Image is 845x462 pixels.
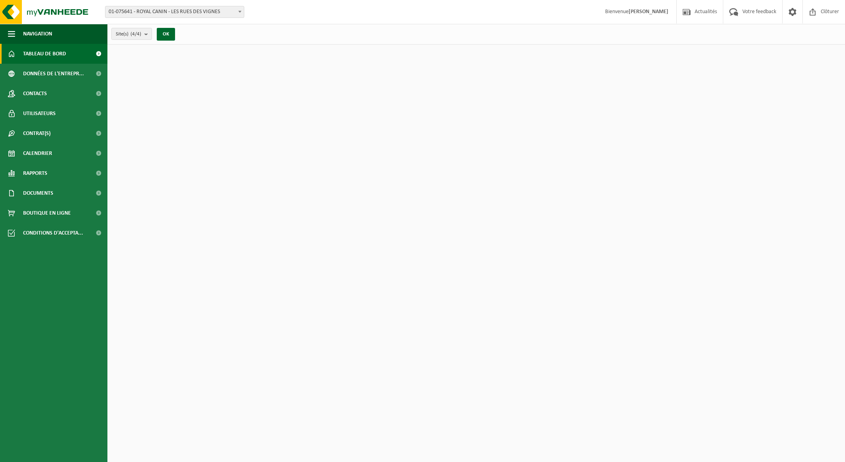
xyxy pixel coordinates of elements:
[130,31,141,37] count: (4/4)
[116,28,141,40] span: Site(s)
[23,123,51,143] span: Contrat(s)
[23,183,53,203] span: Documents
[23,84,47,104] span: Contacts
[23,44,66,64] span: Tableau de bord
[23,223,83,243] span: Conditions d'accepta...
[23,64,84,84] span: Données de l'entrepr...
[23,163,47,183] span: Rapports
[157,28,175,41] button: OK
[23,143,52,163] span: Calendrier
[23,24,52,44] span: Navigation
[111,28,152,40] button: Site(s)(4/4)
[23,104,56,123] span: Utilisateurs
[629,9,668,15] strong: [PERSON_NAME]
[105,6,244,18] span: 01-075641 - ROYAL CANIN - LES RUES DES VIGNES
[23,203,71,223] span: Boutique en ligne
